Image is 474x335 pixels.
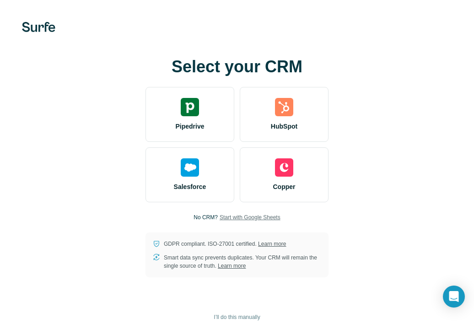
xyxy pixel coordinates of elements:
p: Smart data sync prevents duplicates. Your CRM will remain the single source of truth. [164,254,321,270]
button: Start with Google Sheets [220,213,280,222]
span: Copper [273,182,296,191]
a: Learn more [218,263,246,269]
img: hubspot's logo [275,98,293,116]
span: I’ll do this manually [214,313,260,321]
span: HubSpot [271,122,297,131]
img: copper's logo [275,158,293,177]
span: Pipedrive [175,122,204,131]
img: pipedrive's logo [181,98,199,116]
a: Learn more [258,241,286,247]
button: I’ll do this manually [207,310,266,324]
h1: Select your CRM [145,58,329,76]
span: Salesforce [174,182,206,191]
img: Surfe's logo [22,22,55,32]
p: GDPR compliant. ISO-27001 certified. [164,240,286,248]
div: Open Intercom Messenger [443,286,465,308]
p: No CRM? [194,213,218,222]
img: salesforce's logo [181,158,199,177]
